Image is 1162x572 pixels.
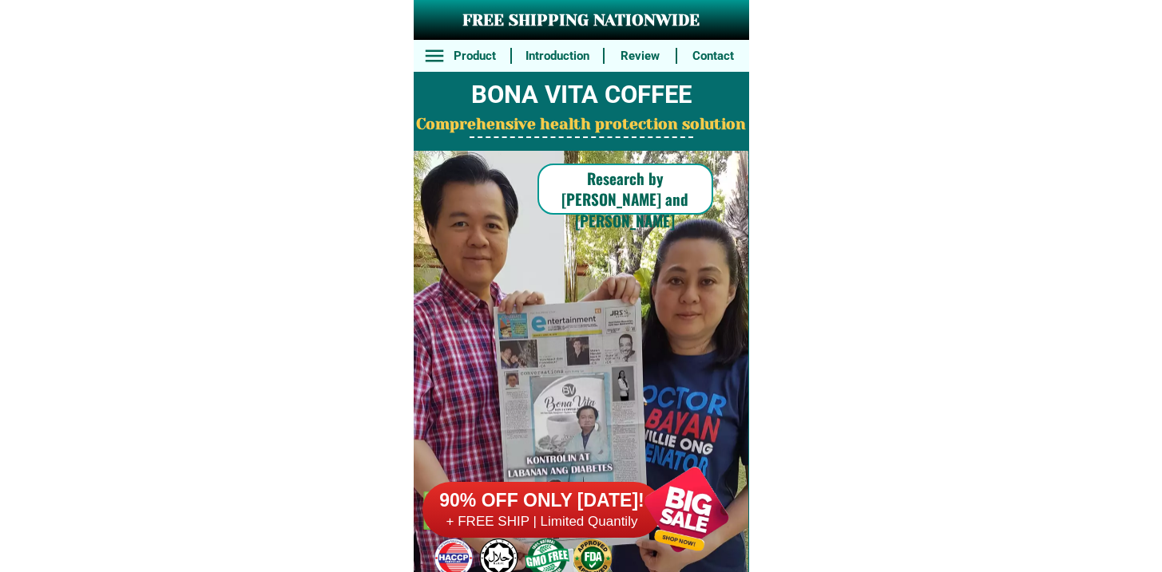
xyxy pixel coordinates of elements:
h6: Review [613,47,668,65]
h6: Introduction [520,47,594,65]
h6: Contact [686,47,740,65]
h3: FREE SHIPPING NATIONWIDE [414,9,749,33]
h2: Comprehensive health protection solution [414,113,749,136]
h6: + FREE SHIP | Limited Quantily [422,513,662,531]
h6: Product [447,47,502,65]
h6: 90% OFF ONLY [DATE]! [422,489,662,513]
h2: BONA VITA COFFEE [414,77,749,114]
h6: Research by [PERSON_NAME] and [PERSON_NAME] [537,168,713,231]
